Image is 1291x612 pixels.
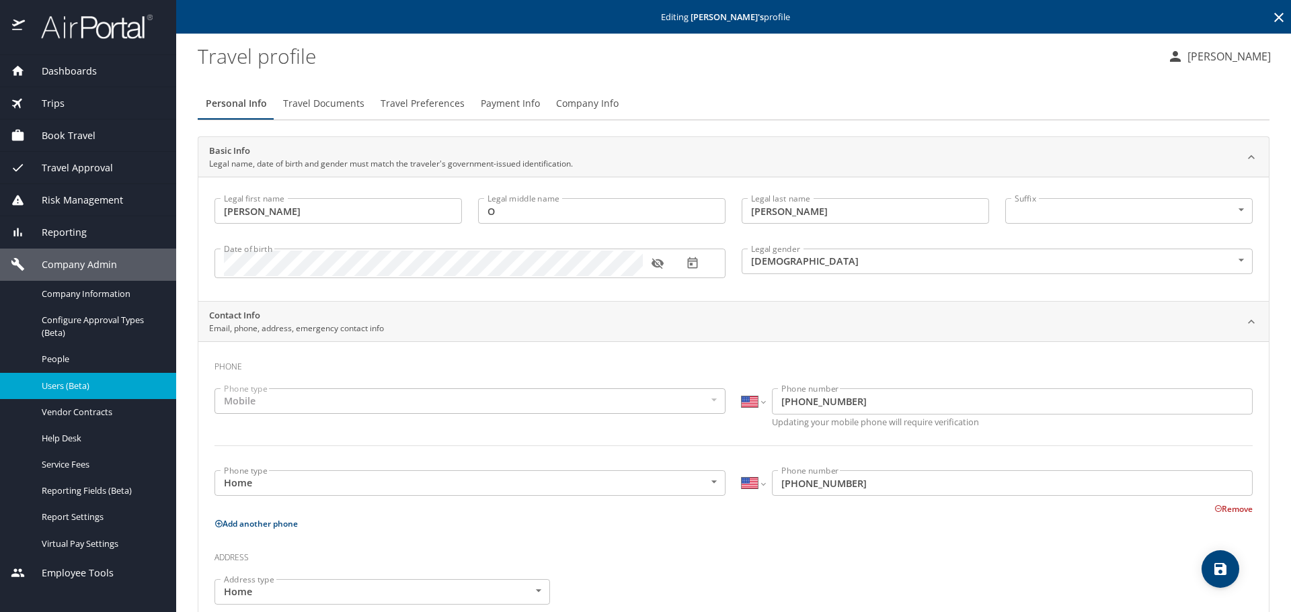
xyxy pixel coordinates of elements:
[206,95,267,112] span: Personal Info
[25,193,123,208] span: Risk Management
[1183,48,1271,64] p: [PERSON_NAME]
[12,13,26,40] img: icon-airportal.png
[198,177,1269,301] div: Basic InfoLegal name, date of birth and gender must match the traveler's government-issued identi...
[1202,550,1239,588] button: save
[214,470,726,496] div: Home
[42,314,160,339] span: Configure Approval Types (Beta)
[42,353,160,365] span: People
[42,537,160,550] span: Virtual Pay Settings
[691,11,764,23] strong: [PERSON_NAME] 's
[198,87,1269,120] div: Profile
[1214,503,1253,515] button: Remove
[25,257,117,272] span: Company Admin
[198,302,1269,342] div: Contact InfoEmail, phone, address, emergency contact info
[214,518,298,529] button: Add another phone
[1005,198,1253,224] div: ​
[556,95,619,112] span: Company Info
[214,543,1253,566] h3: Address
[198,137,1269,177] div: Basic InfoLegal name, date of birth and gender must match the traveler's government-issued identi...
[742,249,1253,274] div: [DEMOGRAPHIC_DATA]
[214,388,726,414] div: Mobile
[25,225,87,240] span: Reporting
[772,418,1253,427] p: Updating your mobile phone will require verification
[214,352,1253,375] h3: Phone
[42,484,160,497] span: Reporting Fields (Beta)
[1162,44,1276,69] button: [PERSON_NAME]
[42,406,160,419] span: Vendor Contracts
[25,566,114,580] span: Employee Tools
[42,288,160,300] span: Company Information
[209,144,573,158] h2: Basic Info
[25,64,97,79] span: Dashboards
[481,95,540,112] span: Payment Info
[25,128,95,143] span: Book Travel
[209,322,384,335] p: Email, phone, address, emergency contact info
[42,432,160,445] span: Help Desk
[209,158,573,170] p: Legal name, date of birth and gender must match the traveler's government-issued identification.
[42,511,160,523] span: Report Settings
[283,95,364,112] span: Travel Documents
[25,161,113,175] span: Travel Approval
[180,13,1287,21] p: Editing profile
[25,96,65,111] span: Trips
[42,458,160,471] span: Service Fees
[381,95,465,112] span: Travel Preferences
[198,35,1157,77] h1: Travel profile
[26,13,153,40] img: airportal-logo.png
[209,309,384,322] h2: Contact Info
[42,380,160,392] span: Users (Beta)
[214,579,550,605] div: Home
